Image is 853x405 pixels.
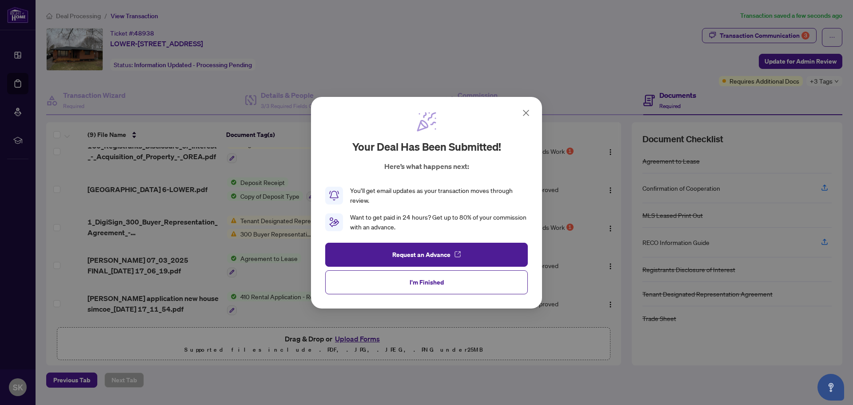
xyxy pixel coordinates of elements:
span: Request an Advance [392,247,450,261]
p: Here’s what happens next: [384,161,469,172]
button: Open asap [817,374,844,401]
span: I'm Finished [410,275,444,289]
h2: Your deal has been submitted! [352,140,501,154]
div: Want to get paid in 24 hours? Get up to 80% of your commission with an advance. [350,213,528,232]
button: I'm Finished [325,270,528,294]
div: You’ll get email updates as your transaction moves through review. [350,186,528,205]
button: Request an Advance [325,242,528,266]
